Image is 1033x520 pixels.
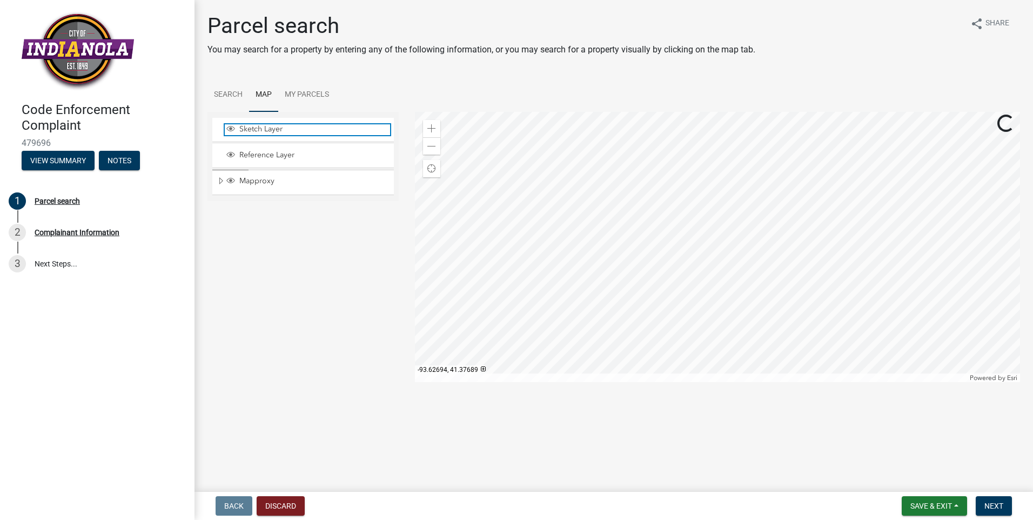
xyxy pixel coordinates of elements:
button: shareShare [962,13,1018,34]
li: Mapproxy [212,170,394,195]
a: My Parcels [278,78,336,112]
div: Parcel search [35,197,80,205]
button: Back [216,496,252,516]
span: Share [985,17,1009,30]
li: Reference Layer [212,144,394,168]
div: Sketch Layer [225,124,390,135]
li: Sketch Layer [212,118,394,142]
i: share [970,17,983,30]
div: 2 [9,224,26,241]
div: 1 [9,192,26,210]
p: You may search for a property by entering any of the following information, or you may search for... [207,43,755,56]
button: Save & Exit [902,496,967,516]
div: Find my location [423,160,440,177]
div: Mapproxy [225,176,390,187]
span: Mapproxy [237,176,390,186]
div: Powered by [967,374,1020,382]
a: Map [249,78,278,112]
wm-modal-confirm: Notes [99,157,140,165]
div: Zoom out [423,137,440,155]
span: 479696 [22,138,173,148]
h4: Code Enforcement Complaint [22,102,186,134]
h1: Parcel search [207,13,755,39]
span: Back [224,502,244,510]
span: Next [984,502,1003,510]
a: Search [207,78,249,112]
button: Next [976,496,1012,516]
button: Notes [99,151,140,170]
span: Sketch Layer [237,124,390,134]
button: View Summary [22,151,95,170]
span: Reference Layer [237,150,390,160]
div: Complainant Information [35,229,119,236]
div: Zoom in [423,120,440,137]
div: Reference Layer [225,150,390,161]
button: Discard [257,496,305,516]
ul: Layer List [211,115,395,198]
div: 3 [9,255,26,272]
span: Save & Exit [910,502,952,510]
a: Esri [1007,374,1017,382]
span: Expand [217,176,225,188]
wm-modal-confirm: Summary [22,157,95,165]
img: City of Indianola, Iowa [22,11,134,91]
